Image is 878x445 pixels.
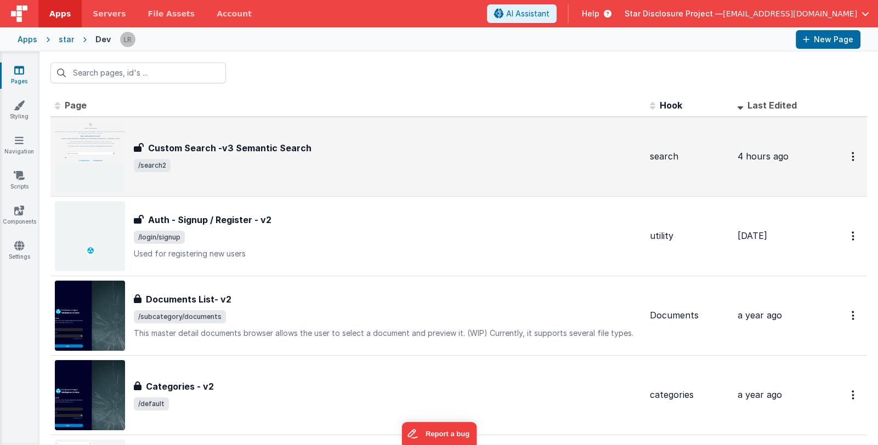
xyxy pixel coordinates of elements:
h3: Custom Search -v3 Semantic Search [148,141,311,155]
p: This master detail documents browser allows the user to select a document and preview it. (WIP) C... [134,328,641,339]
div: search [650,150,729,163]
span: Last Edited [747,100,797,111]
span: /search2 [134,159,171,172]
button: Options [845,145,863,168]
span: a year ago [738,389,782,400]
h3: Documents List- v2 [146,293,231,306]
h3: Categories - v2 [146,380,214,393]
button: Star Disclosure Project — [EMAIL_ADDRESS][DOMAIN_NAME] [625,8,869,19]
span: [DATE] [738,230,767,241]
div: Dev [95,34,111,45]
p: Used for registering new users [134,248,641,259]
div: utility [650,230,729,242]
span: Page [65,100,87,111]
span: /subcategory/documents [134,310,226,323]
button: New Page [796,30,860,49]
span: 4 hours ago [738,151,789,162]
div: Apps [18,34,37,45]
span: Help [582,8,599,19]
span: Apps [49,8,71,19]
button: Options [845,384,863,406]
span: /default [134,397,169,410]
button: AI Assistant [487,4,557,23]
span: File Assets [148,8,195,19]
span: [EMAIL_ADDRESS][DOMAIN_NAME] [723,8,857,19]
span: Servers [93,8,126,19]
span: Hook [660,100,682,111]
img: 0cc89ea87d3ef7af341bf65f2365a7ce [120,32,135,47]
button: Options [845,225,863,247]
div: Documents [650,309,729,322]
button: Options [845,304,863,327]
div: categories [650,389,729,401]
span: a year ago [738,310,782,321]
span: /login/signup [134,231,185,244]
span: AI Assistant [506,8,550,19]
span: Star Disclosure Project — [625,8,723,19]
input: Search pages, id's ... [50,62,226,83]
div: star [59,34,74,45]
iframe: Marker.io feedback button [401,422,477,445]
h3: Auth - Signup / Register - v2 [148,213,271,226]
